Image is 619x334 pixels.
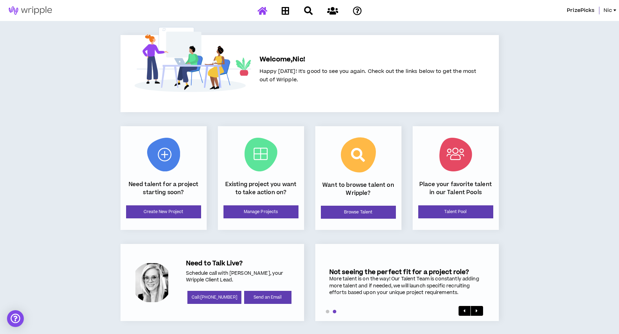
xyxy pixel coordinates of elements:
span: Nic [604,7,612,14]
p: Existing project you want to take action on? [223,180,298,196]
a: Create New Project [126,205,201,218]
a: Manage Projects [223,205,298,218]
span: Happy [DATE]! It's good to see you again. Check out the links below to get the most out of Wripple. [260,68,476,83]
img: Talent Pool [439,138,472,171]
a: Send an Email [244,291,291,304]
a: Browse Talent [321,206,396,219]
img: Current Projects [245,138,277,171]
h5: Welcome, Nic ! [260,55,476,64]
p: Need talent for a project starting soon? [126,180,201,196]
p: Place your favorite talent in our Talent Pools [418,180,493,196]
a: Call:[PHONE_NUMBER] [187,291,241,304]
h5: Need to Talk Live? [186,260,293,267]
span: PrizePicks [567,7,594,14]
p: Want to browse talent on Wripple? [321,181,396,197]
p: Schedule call with [PERSON_NAME], your Wripple Client Lead. [186,270,293,284]
img: New Project [147,138,180,171]
div: More talent is on the way! Our Talent Team is constantly adding more talent and if needed, we wil... [329,276,485,296]
a: Talent Pool [418,205,493,218]
h5: Not seeing the perfect fit for a project role? [329,268,485,276]
div: Open Intercom Messenger [7,310,24,327]
div: Amanda P. [132,263,172,303]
